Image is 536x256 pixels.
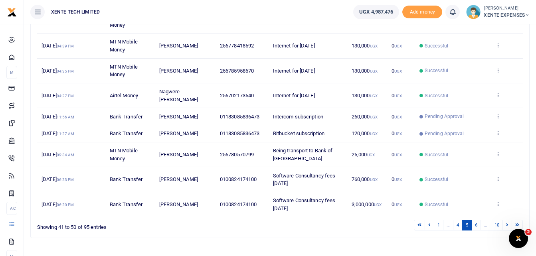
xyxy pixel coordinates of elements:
small: UGX [370,115,378,119]
span: MTN Mobile Money [110,14,138,28]
a: 1 [434,220,443,230]
span: XENTE EXPENSES [484,12,530,19]
span: 260,000 [352,114,378,120]
small: UGX [370,69,378,73]
small: UGX [370,132,378,136]
span: Successful [425,176,448,183]
span: [PERSON_NAME] [159,114,198,120]
span: 130,000 [352,43,378,49]
li: Toup your wallet [402,6,442,19]
small: UGX [394,94,402,98]
a: Add money [402,8,442,14]
span: Airtel Money [110,93,138,98]
span: [PERSON_NAME] [159,68,198,74]
span: [DATE] [42,114,74,120]
span: Intercom subscription [273,114,323,120]
a: 6 [471,220,481,230]
small: UGX [394,115,402,119]
span: [PERSON_NAME] [159,152,198,158]
span: Nagwere [PERSON_NAME] [159,89,198,102]
span: MTN Mobile Money [110,64,138,78]
span: XENTE TECH LIMITED [48,8,103,16]
span: Successful [425,151,448,158]
span: MTN Mobile Money [110,39,138,53]
span: UGX 4,987,476 [359,8,393,16]
span: 256780570799 [220,152,254,158]
a: 4 [453,220,463,230]
small: UGX [370,177,378,182]
span: 130,000 [352,68,378,74]
small: 06:20 PM [57,203,74,207]
a: profile-user [PERSON_NAME] XENTE EXPENSES [466,5,530,19]
span: Software Consultancy fees [DATE] [273,173,336,187]
small: 11:27 AM [57,132,75,136]
span: [DATE] [42,152,74,158]
li: Wallet ballance [350,5,402,19]
span: [PERSON_NAME] [159,176,198,182]
span: 130,000 [352,93,378,98]
span: 0 [392,152,402,158]
small: UGX [394,69,402,73]
span: 3,000,000 [352,201,382,207]
span: Bank Transfer [110,176,142,182]
span: 0 [392,201,402,207]
span: 256778418592 [220,43,254,49]
span: [DATE] [42,93,74,98]
span: Successful [425,42,448,49]
img: logo-small [7,8,17,17]
small: UGX [394,132,402,136]
li: M [6,66,17,79]
small: UGX [370,44,378,48]
span: [DATE] [42,43,74,49]
span: Pending Approval [425,113,464,120]
span: 760,000 [352,176,378,182]
span: Software Consultancy fees [DATE] [273,197,336,211]
small: UGX [394,153,402,157]
span: 0 [392,43,402,49]
span: 01183085836473 [220,114,259,120]
span: 01183085836473 [220,130,259,136]
span: Successful [425,201,448,208]
small: 04:27 PM [57,94,74,98]
span: Bank Transfer [110,201,142,207]
span: 25,000 [352,152,375,158]
img: profile-user [466,5,481,19]
small: 09:34 AM [57,153,75,157]
span: [PERSON_NAME] [159,201,198,207]
li: Ac [6,202,17,215]
a: logo-small logo-large logo-large [7,9,17,15]
span: 256785958670 [220,68,254,74]
span: 0100824174100 [220,201,257,207]
small: 06:23 PM [57,177,74,182]
span: 0100824174100 [220,176,257,182]
span: Bank Transfer [110,130,142,136]
span: [PERSON_NAME] [159,130,198,136]
span: [DATE] [42,68,74,74]
span: [DATE] [42,201,74,207]
span: Successful [425,67,448,74]
small: [PERSON_NAME] [484,5,530,12]
small: UGX [394,44,402,48]
div: Showing 41 to 50 of 95 entries [37,219,236,231]
span: Successful [425,92,448,99]
span: 0 [392,114,402,120]
small: UGX [367,153,375,157]
a: UGX 4,987,476 [353,5,399,19]
iframe: Intercom live chat [509,229,528,248]
span: Internet for [DATE] [273,68,315,74]
span: [DATE] [42,130,74,136]
span: 2 [525,229,532,235]
a: 10 [491,220,503,230]
span: Pending Approval [425,130,464,137]
small: UGX [370,94,378,98]
span: 0 [392,176,402,182]
small: 11:56 AM [57,115,75,119]
span: Add money [402,6,442,19]
span: Being transport to Bank of [GEOGRAPHIC_DATA] [273,148,333,161]
span: 256702173540 [220,93,254,98]
span: Bitbucket subscription [273,130,324,136]
span: Internet for [DATE] [273,43,315,49]
small: UGX [394,203,402,207]
span: 120,000 [352,130,378,136]
small: UGX [394,177,402,182]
